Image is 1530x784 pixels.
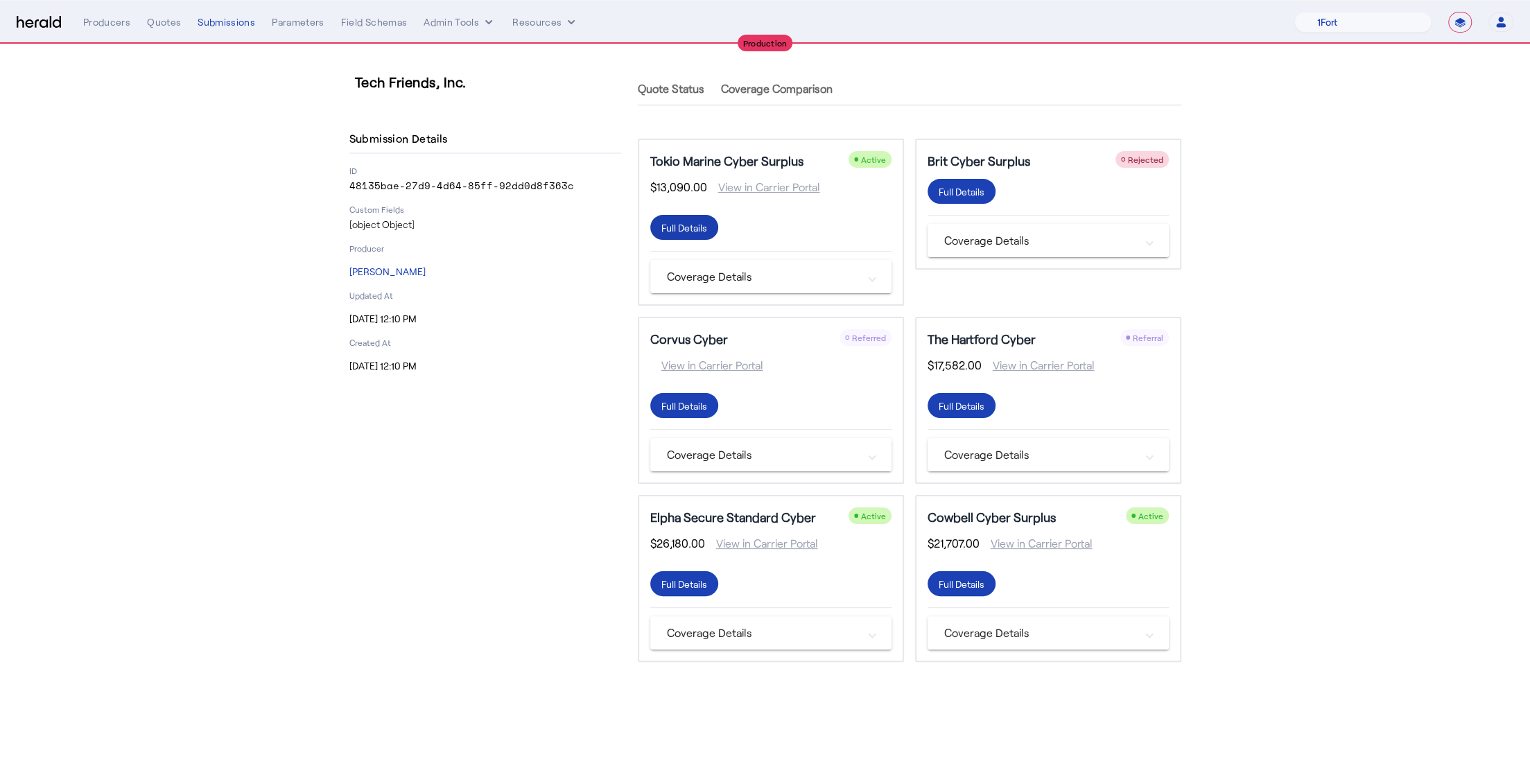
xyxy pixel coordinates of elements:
[1128,155,1163,164] span: Rejected
[928,535,980,552] span: $21,707.00
[661,399,707,413] div: Full Details
[650,393,718,418] button: Full Details
[980,535,1093,552] span: View in Carrier Portal
[349,265,621,279] p: [PERSON_NAME]
[349,359,621,373] p: [DATE] 12:10 PM
[721,83,833,94] span: Coverage Comparison
[638,83,704,94] span: Quote Status
[272,15,324,29] div: Parameters
[512,15,578,29] button: Resources dropdown menu
[650,357,763,374] span: View in Carrier Portal
[147,15,181,29] div: Quotes
[667,446,858,463] mat-panel-title: Coverage Details
[349,218,621,232] p: [object Object]
[982,357,1095,374] span: View in Carrier Portal
[928,151,1030,171] h5: Brit Cyber Surplus
[650,329,728,349] h5: Corvus Cyber
[861,511,886,521] span: Active
[705,535,818,552] span: View in Carrier Portal
[650,535,705,552] span: $26,180.00
[928,179,996,204] button: Full Details
[707,179,820,195] span: View in Carrier Portal
[928,357,982,374] span: $17,582.00
[650,616,892,650] mat-expansion-panel-header: Coverage Details
[349,165,621,176] p: ID
[928,393,996,418] button: Full Details
[661,220,707,235] div: Full Details
[349,290,621,301] p: Updated At
[650,571,718,596] button: Full Details
[650,179,707,195] span: $13,090.00
[349,179,621,193] p: 48135bae-27d9-4d64-85ff-92dd0d8f363c
[738,35,793,51] div: Production
[650,438,892,471] mat-expansion-panel-header: Coverage Details
[944,446,1136,463] mat-panel-title: Coverage Details
[349,130,453,147] h4: Submission Details
[650,151,803,171] h5: Tokio Marine Cyber Surplus
[349,337,621,348] p: Created At
[17,16,61,29] img: Herald Logo
[650,260,892,293] mat-expansion-panel-header: Coverage Details
[861,155,886,164] span: Active
[667,268,858,285] mat-panel-title: Coverage Details
[928,329,1036,349] h5: The Hartford Cyber
[341,15,408,29] div: Field Schemas
[1138,511,1163,521] span: Active
[198,15,255,29] div: Submissions
[667,625,858,641] mat-panel-title: Coverage Details
[944,232,1136,249] mat-panel-title: Coverage Details
[944,625,1136,641] mat-panel-title: Coverage Details
[928,507,1056,527] h5: Cowbell Cyber Surplus
[928,224,1169,257] mat-expansion-panel-header: Coverage Details
[424,15,496,29] button: internal dropdown menu
[928,438,1169,471] mat-expansion-panel-header: Coverage Details
[928,616,1169,650] mat-expansion-panel-header: Coverage Details
[939,184,984,199] div: Full Details
[1133,333,1163,342] span: Referral
[638,72,704,105] a: Quote Status
[349,243,621,254] p: Producer
[852,333,886,342] span: Referred
[83,15,130,29] div: Producers
[349,204,621,215] p: Custom Fields
[661,577,707,591] div: Full Details
[721,72,833,105] a: Coverage Comparison
[349,312,621,326] p: [DATE] 12:10 PM
[650,215,718,240] button: Full Details
[650,507,816,527] h5: Elpha Secure Standard Cyber
[928,571,996,596] button: Full Details
[939,399,984,413] div: Full Details
[355,72,627,92] h3: Tech Friends, Inc.
[939,577,984,591] div: Full Details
